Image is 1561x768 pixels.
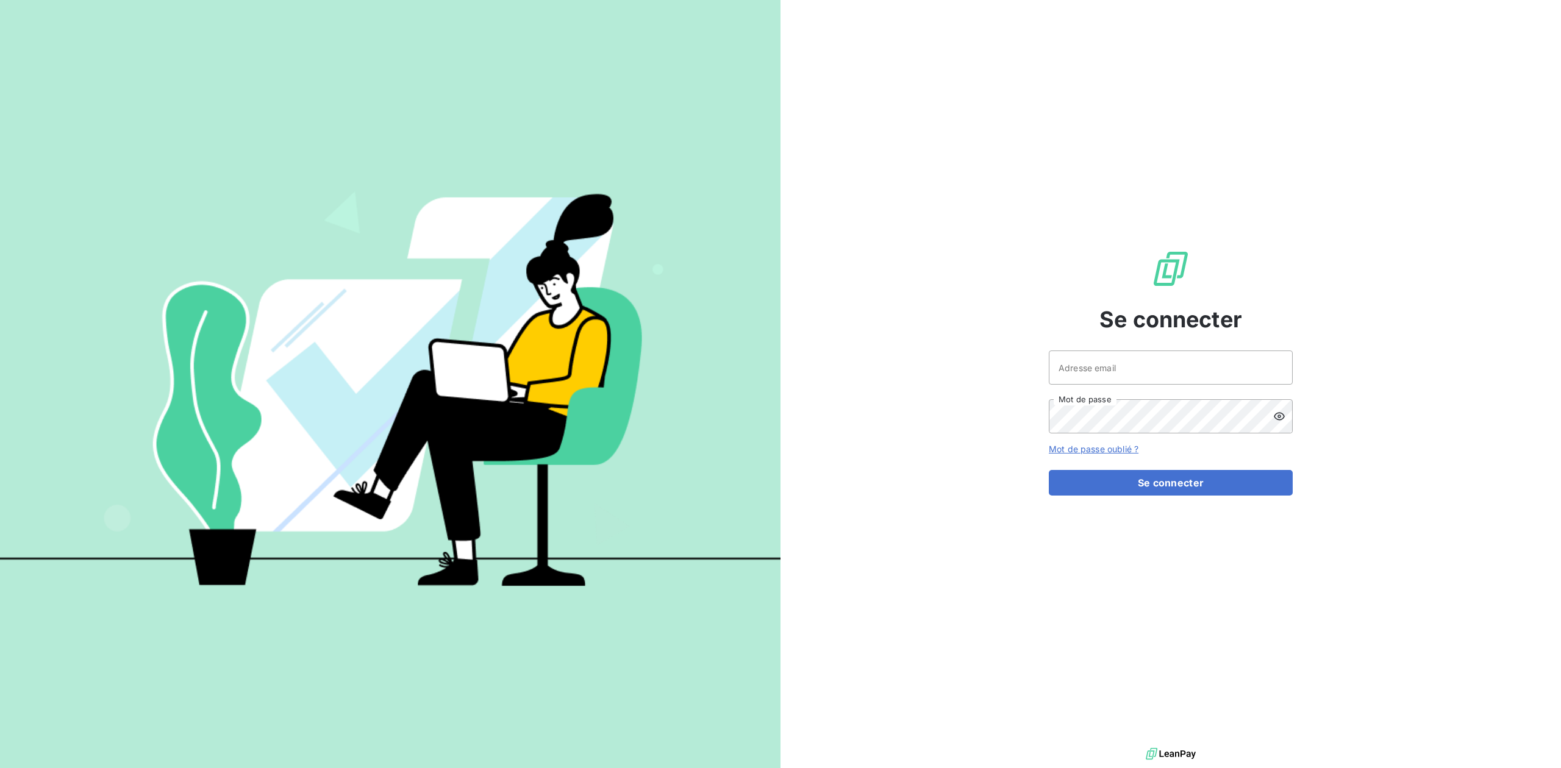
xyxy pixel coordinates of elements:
[1146,745,1196,763] img: logo
[1049,470,1293,496] button: Se connecter
[1099,303,1242,336] span: Se connecter
[1049,444,1138,454] a: Mot de passe oublié ?
[1151,249,1190,288] img: Logo LeanPay
[1049,350,1293,385] input: placeholder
